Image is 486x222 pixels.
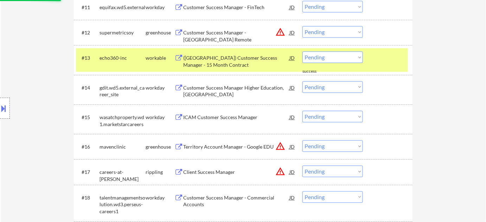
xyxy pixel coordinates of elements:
div: JD [289,26,296,39]
div: Customer Success Manager - FinTech [183,4,289,11]
div: ([GEOGRAPHIC_DATA]) Customer Success Manager - 15 Month Contract [183,54,289,68]
div: Customer Success Manager - [GEOGRAPHIC_DATA] Remote [183,29,289,43]
div: workable [146,54,174,61]
div: JD [289,51,296,64]
button: warning_amber [275,141,285,151]
div: workday [146,114,174,121]
div: talentmanagementsolution.wd3.perseus-careers1 [100,194,146,215]
button: warning_amber [275,27,285,37]
div: greenhouse [146,29,174,36]
div: JD [289,191,296,204]
div: #18 [82,194,94,201]
div: workday [146,194,174,201]
div: supermetricsoy [100,29,146,36]
div: workday [146,4,174,11]
div: success [302,68,331,74]
div: Client Success Manager [183,169,289,176]
div: Customer Success Manager - Commercial Accounts [183,194,289,208]
div: JD [289,165,296,178]
div: Customer Success Manager Higher Education, [GEOGRAPHIC_DATA] [183,84,289,98]
div: #11 [82,4,94,11]
button: warning_amber [275,166,285,176]
div: rippling [146,169,174,176]
div: ICAM Customer Success Manager [183,114,289,121]
div: JD [289,81,296,94]
div: Territory Account Manager - Google EDU [183,143,289,150]
div: careers-at-[PERSON_NAME] [100,169,146,182]
div: equifax.wd5.external [100,4,146,11]
div: #12 [82,29,94,36]
div: JD [289,111,296,123]
div: workday [146,84,174,91]
div: JD [289,1,296,13]
div: JD [289,140,296,153]
div: greenhouse [146,143,174,150]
